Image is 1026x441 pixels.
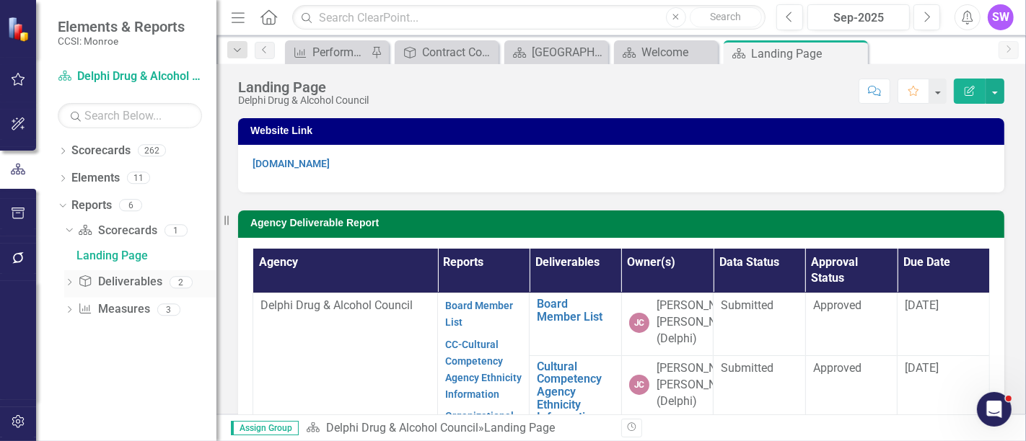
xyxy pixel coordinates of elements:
[905,361,939,375] span: [DATE]
[260,298,430,314] p: Delphi Drug & Alcohol Council
[58,103,202,128] input: Search Below...
[138,145,166,157] div: 262
[445,300,513,328] a: Board Member List
[398,43,495,61] a: Contract Coordinator Review
[58,68,202,85] a: Delphi Drug & Alcohol Council
[58,18,185,35] span: Elements & Reports
[714,293,805,356] td: Double-Click to Edit
[76,249,216,262] div: Landing Page
[898,355,990,428] td: Double-Click to Edit
[813,298,861,312] span: Approved
[238,95,369,106] div: Delphi Drug & Alcohol Council
[326,421,478,435] a: Delphi Drug & Alcohol Council
[58,35,185,47] small: CCSI: Monroe
[812,9,905,27] div: Sep-2025
[71,197,112,214] a: Reports
[537,298,613,323] a: Board Member List
[78,223,157,239] a: Scorecards
[78,301,149,318] a: Measures
[905,298,939,312] span: [DATE]
[714,355,805,428] td: Double-Click to Edit
[7,17,32,42] img: ClearPoint Strategy
[657,360,743,410] div: [PERSON_NAME] [PERSON_NAME] (Delphi)
[157,303,180,316] div: 3
[629,313,649,333] div: JC
[127,172,150,184] div: 11
[165,224,188,236] div: 1
[988,4,1014,30] button: SW
[721,298,773,312] span: Submitted
[532,43,605,61] div: [GEOGRAPHIC_DATA]
[422,43,495,61] div: Contract Coordinator Review
[805,293,897,356] td: Double-Click to Edit
[445,339,522,400] a: CC-Cultural Competency Agency Ethnicity Information
[71,143,131,159] a: Scorecards
[231,421,299,435] span: Assign Group
[71,170,120,187] a: Elements
[805,355,897,428] td: Double-Click to Edit
[78,274,162,290] a: Deliverables
[289,43,367,61] a: Performance Report
[238,79,369,95] div: Landing Page
[312,43,367,61] div: Performance Report
[898,293,990,356] td: Double-Click to Edit
[621,355,713,428] td: Double-Click to Edit
[977,392,1012,427] iframe: Intercom live chat
[618,43,714,61] a: Welcome
[751,45,864,63] div: Landing Page
[537,360,613,424] a: Cultural Competency Agency Ethnicity Information
[807,4,910,30] button: Sep-2025
[657,298,743,347] div: [PERSON_NAME] [PERSON_NAME] (Delphi)
[445,410,514,438] a: Organizational Chart
[690,7,762,27] button: Search
[710,11,741,22] span: Search
[721,361,773,375] span: Submitted
[73,244,216,267] a: Landing Page
[306,420,610,437] div: »
[813,361,861,375] span: Approved
[170,276,193,288] div: 2
[530,293,621,356] td: Double-Click to Edit Right Click for Context Menu
[530,355,621,428] td: Double-Click to Edit Right Click for Context Menu
[621,293,713,356] td: Double-Click to Edit
[253,158,330,169] a: [DOMAIN_NAME]
[250,125,997,136] h3: Website Link
[629,375,649,395] div: JC
[119,199,142,211] div: 6
[508,43,605,61] a: [GEOGRAPHIC_DATA]
[641,43,714,61] div: Welcome
[484,421,555,435] div: Landing Page
[292,5,766,30] input: Search ClearPoint...
[250,218,997,228] h3: Agency Deliverable Report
